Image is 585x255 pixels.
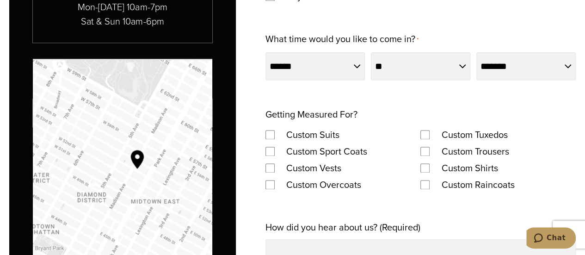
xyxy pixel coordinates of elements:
legend: Getting Measured For? [265,106,357,123]
iframe: Opens a widget where you can chat to one of our agents [526,227,576,250]
label: Custom Suits [277,126,349,143]
label: Custom Tuxedos [432,126,517,143]
label: Custom Sport Coats [277,143,376,160]
label: Custom Trousers [432,143,518,160]
label: What time would you like to come in? [265,31,419,49]
label: Custom Vests [277,160,351,176]
label: How did you hear about us? (Required) [265,219,420,236]
label: Custom Raincoats [432,176,523,193]
label: Custom Shirts [432,160,507,176]
label: Custom Overcoats [277,176,370,193]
